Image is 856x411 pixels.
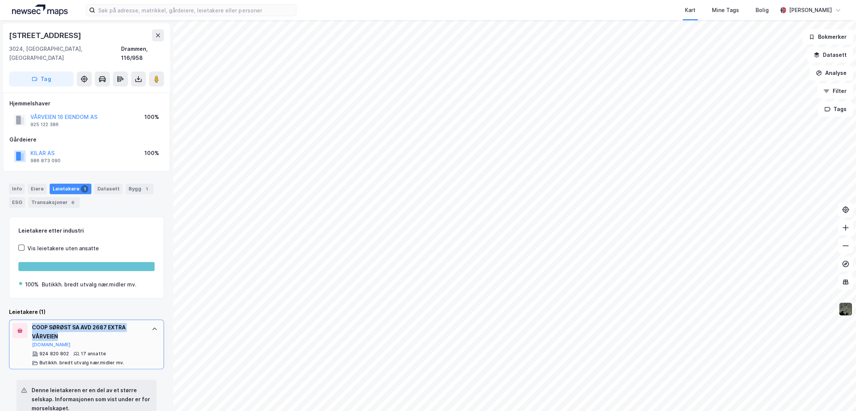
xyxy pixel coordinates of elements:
div: Eiere [28,184,47,194]
button: Datasett [807,47,853,62]
div: 1 [143,185,150,193]
div: COOP SØRØST SA AVD 2687 EXTRA VÅRVEIEN [32,323,144,341]
div: Butikkh. bredt utvalg nær.midler mv. [39,360,124,366]
iframe: Chat Widget [818,375,856,411]
img: logo.a4113a55bc3d86da70a041830d287a7e.svg [12,5,68,16]
div: Bygg [126,184,153,194]
div: Transaksjoner [28,197,80,208]
div: 100% [144,149,159,158]
div: 925 122 386 [30,122,59,128]
div: ESG [9,197,25,208]
button: [DOMAIN_NAME] [32,342,71,348]
div: Leietakere [50,184,91,194]
div: Datasett [94,184,123,194]
div: Vis leietakere uten ansatte [27,244,99,253]
div: Info [9,184,25,194]
button: Bokmerker [802,29,853,44]
button: Filter [817,84,853,99]
input: Søk på adresse, matrikkel, gårdeiere, leietakere eller personer [95,5,296,16]
img: 9k= [838,302,853,316]
div: Butikkh. bredt utvalg nær.midler mv. [42,280,137,289]
button: Tag [9,72,74,87]
div: Hjemmelshaver [9,99,164,108]
div: Gårdeiere [9,135,164,144]
div: 17 ansatte [81,351,106,357]
div: Drammen, 116/958 [121,44,164,62]
div: 6 [69,199,77,206]
div: Bolig [756,6,769,15]
div: [STREET_ADDRESS] [9,29,83,41]
div: 100% [25,280,39,289]
div: Kontrollprogram for chat [818,375,856,411]
button: Analyse [809,65,853,81]
div: 986 873 090 [30,158,61,164]
div: Mine Tags [712,6,739,15]
div: 1 [81,185,88,193]
button: Tags [818,102,853,117]
div: 100% [144,113,159,122]
div: Leietakere (1) [9,307,164,317]
div: [PERSON_NAME] [789,6,832,15]
div: 3024, [GEOGRAPHIC_DATA], [GEOGRAPHIC_DATA] [9,44,121,62]
div: 924 820 802 [39,351,69,357]
div: Leietakere etter industri [18,226,155,235]
div: Kart [685,6,695,15]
